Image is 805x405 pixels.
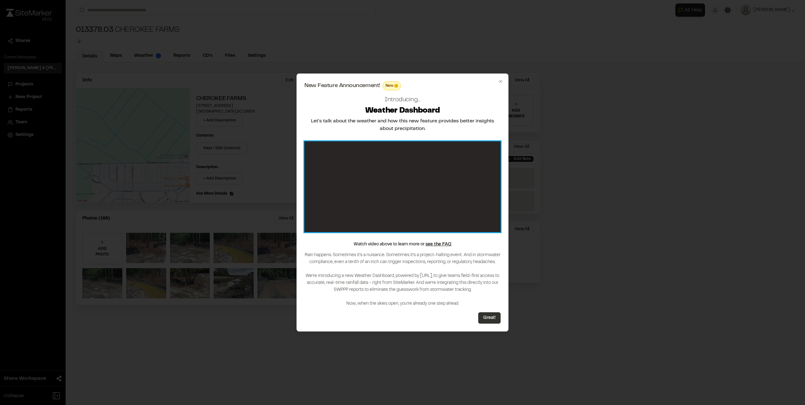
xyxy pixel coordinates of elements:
[478,312,501,324] button: Great!
[394,84,398,88] span: This feature is brand new! Enjoy!
[385,83,393,89] span: New
[383,81,401,90] div: This feature is brand new! Enjoy!
[426,243,451,246] a: see the FAQ
[304,252,501,307] p: Rain happens. Sometimes it’s a nuisance. Sometimes it’s a project-halting event. And in stormwate...
[365,106,440,116] h2: Weather Dashboard
[304,83,380,89] span: New Feature Announcement!
[385,95,420,105] h2: Introducing...
[304,117,501,132] h2: Let's talk about the weather and how this new feature provides better insights about precipitation.
[354,241,451,248] p: Watch video above to learn more or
